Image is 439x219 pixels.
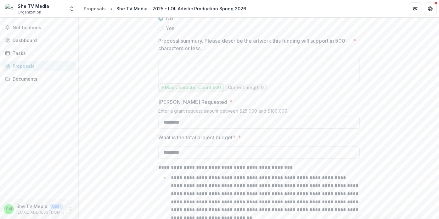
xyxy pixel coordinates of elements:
[18,3,49,9] div: She TV Media
[16,210,65,215] p: [EMAIL_ADDRESS][DOMAIN_NAME]
[84,5,106,12] div: Proposals
[158,98,227,106] p: [PERSON_NAME] Requested
[3,35,76,45] a: Dashboard
[3,74,76,84] a: Documents
[409,3,421,15] button: Partners
[158,37,351,52] p: Proposal summary. Please describe the artwork this funding will support in 500 characters or less:
[158,134,235,141] p: What is the total project budget?
[166,14,173,22] span: No
[50,204,63,209] p: User
[3,48,76,58] a: Tasks
[165,85,221,90] p: Max Character Count: 500
[3,23,76,33] button: Notifications
[13,63,71,69] div: Proposals
[18,9,41,15] span: Organization
[81,4,108,13] a: Proposals
[158,108,360,116] div: Enter a grant request amount between $25,000 and $100,000.
[166,24,174,32] span: Yes
[228,85,264,90] p: Current length: 0
[13,37,71,44] div: Dashboard
[81,4,249,13] nav: breadcrumb
[67,206,75,213] button: More
[6,207,12,211] div: She TV Media
[13,76,71,82] div: Documents
[16,203,48,210] p: She TV Media
[116,5,246,12] div: She TV Media - 2025 - LOI: Artistic Production Spring 2026
[13,25,73,30] span: Notifications
[5,4,15,14] img: She TV Media
[67,3,76,15] button: Open entity switcher
[424,3,436,15] button: Get Help
[13,50,71,56] div: Tasks
[3,61,76,71] a: Proposals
